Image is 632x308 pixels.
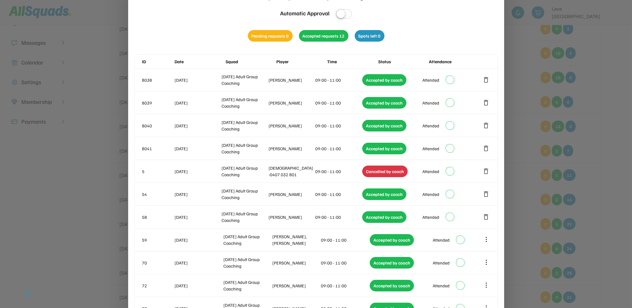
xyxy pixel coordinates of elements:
div: [DATE] [175,145,221,152]
div: [DATE] Adult Group Coaching [223,256,271,269]
div: Attended [422,77,439,83]
div: [DATE] [175,77,221,83]
div: 54 [142,191,174,198]
div: [DATE] [175,168,221,175]
div: 8040 [142,122,174,129]
div: [DATE] [175,214,221,220]
div: 70 [142,259,174,266]
div: [DATE] Adult Group Coaching [223,279,271,292]
div: Attended [422,145,439,152]
div: Attended [422,214,439,220]
div: Cancelled by coach [362,166,408,177]
div: 09:00 - 11:00 [316,214,361,220]
div: [DATE] Adult Group Coaching [222,165,267,178]
div: 59 [142,237,174,243]
button: delete [483,145,490,152]
div: 72 [142,282,174,289]
div: 09:00 - 11:00 [316,77,361,83]
div: 8041 [142,145,174,152]
div: Accepted by coach [370,234,414,246]
div: 09:00 - 11:00 [321,237,369,243]
div: 09:00 - 11:00 [316,191,361,198]
div: Accepted by coach [362,97,406,109]
div: [PERSON_NAME] [269,191,314,198]
div: Pending requests 0 [248,30,293,42]
div: Spots left 0 [355,30,384,42]
div: [DATE] Adult Group Coaching [222,73,267,86]
div: [DATE] Adult Group Coaching [222,142,267,155]
div: ID [142,58,174,65]
div: Accepted requests 12 [299,30,348,42]
div: 09:00 - 11:00 [316,168,361,175]
div: [DEMOGRAPHIC_DATA] -0407 032 801 [269,165,314,178]
div: Automatic Approval [280,9,330,18]
button: delete [483,76,490,84]
div: 58 [142,214,174,220]
div: Date [175,58,224,65]
div: Player [276,58,326,65]
div: 5 [142,168,174,175]
div: [DATE] [175,282,222,289]
div: [PERSON_NAME] [272,259,320,266]
div: [DATE] [175,100,221,106]
div: Time [327,58,377,65]
button: delete [483,190,490,198]
div: [DATE] Adult Group Coaching [222,187,267,201]
div: [DATE] [175,259,222,266]
div: [DATE] Adult Group Coaching [222,119,267,132]
button: delete [483,99,490,106]
div: 09:00 - 11:00 [316,100,361,106]
div: [PERSON_NAME] [269,77,314,83]
div: Accepted by coach [362,120,406,131]
div: [DATE] [175,237,222,243]
div: 8038 [142,77,174,83]
div: 09:00 - 11:00 [316,122,361,129]
div: [DATE] Adult Group Coaching [222,210,267,223]
div: 8039 [142,100,174,106]
div: [PERSON_NAME] [269,145,314,152]
div: Attendance [429,58,478,65]
div: Accepted by coach [362,211,406,223]
div: Accepted by coach [362,188,406,200]
div: Attended [422,168,439,175]
button: delete [483,122,490,129]
div: [PERSON_NAME] [269,122,314,129]
div: Attended [422,100,439,106]
div: [PERSON_NAME], [PERSON_NAME] [272,233,320,246]
div: Attended [433,282,450,289]
div: [DATE] [175,191,221,198]
div: Squad [226,58,275,65]
div: Attended [422,191,439,198]
div: Accepted by coach [362,74,406,86]
div: Attended [422,122,439,129]
div: 09:00 - 11:00 [321,282,369,289]
button: delete [483,167,490,175]
div: 09:00 - 11:00 [321,259,369,266]
div: [PERSON_NAME] [269,100,314,106]
div: 09:00 - 11:00 [316,145,361,152]
div: [DATE] Adult Group Coaching [222,96,267,109]
button: delete [483,213,490,221]
div: [PERSON_NAME] [272,282,320,289]
div: Status [378,58,428,65]
div: Accepted by coach [370,280,414,291]
div: [PERSON_NAME] [269,214,314,220]
div: Attended [433,259,450,266]
div: Accepted by coach [362,143,406,154]
div: [DATE] [175,122,221,129]
div: Accepted by coach [370,257,414,269]
div: Attended [433,237,450,243]
div: [DATE] Adult Group Coaching [223,233,271,246]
